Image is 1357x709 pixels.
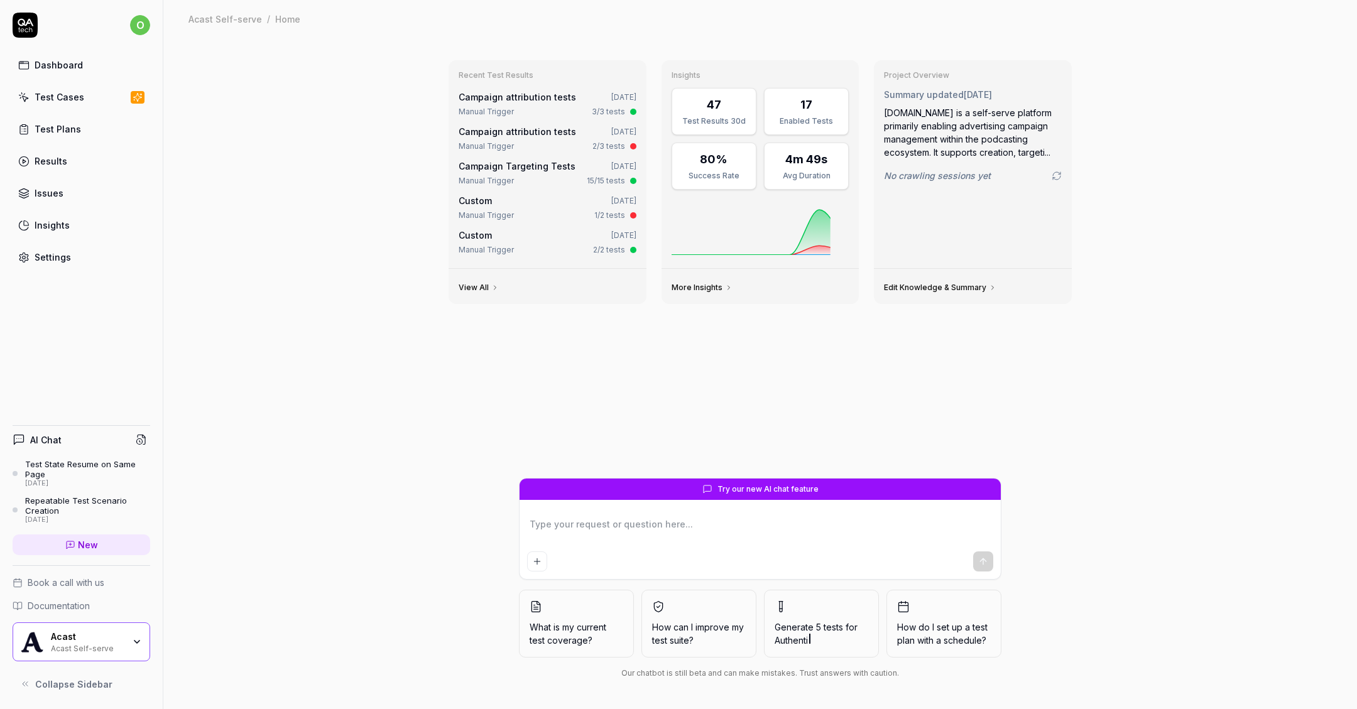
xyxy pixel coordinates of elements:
div: Manual Trigger [459,175,514,187]
button: How do I set up a test plan with a schedule? [886,590,1001,658]
a: Settings [13,245,150,269]
a: Campaign attribution tests [459,126,576,137]
time: [DATE] [611,161,636,171]
div: 80% [700,151,728,168]
a: Test Cases [13,85,150,109]
a: Insights [13,213,150,237]
div: Test Results 30d [680,116,748,127]
div: Manual Trigger [459,141,514,152]
a: Campaign Targeting Tests[DATE]Manual Trigger15/15 tests [456,157,639,189]
time: [DATE] [611,127,636,136]
a: Campaign attribution tests [459,92,576,102]
a: Edit Knowledge & Summary [884,283,996,293]
span: How can I improve my test suite? [652,620,746,647]
div: Test Cases [35,90,84,104]
span: o [130,15,150,35]
div: Success Rate [680,170,748,181]
a: View All [459,283,499,293]
div: Test Plans [35,122,81,136]
div: Our chatbot is still beta and can make mistakes. Trust answers with caution. [519,668,1001,679]
div: Acast Self-serve [51,642,124,652]
div: Insights [35,219,70,232]
a: More Insights [672,283,733,293]
time: [DATE] [964,89,992,100]
div: Test State Resume on Same Page [25,459,150,480]
span: Collapse Sidebar [35,678,112,691]
div: Manual Trigger [459,106,514,117]
div: Acast [51,631,124,642]
a: Repeatable Test Scenario Creation[DATE] [13,495,150,524]
span: New [78,538,98,551]
span: Summary updated [884,89,964,100]
a: New [13,534,150,555]
a: Test State Resume on Same Page[DATE] [13,459,150,488]
div: Home [275,13,300,25]
div: 3/3 tests [592,106,625,117]
time: [DATE] [611,92,636,102]
h4: AI Chat [30,433,62,447]
a: Documentation [13,599,150,612]
time: [DATE] [611,196,636,205]
div: Settings [35,251,71,264]
div: 1/2 tests [594,210,625,221]
button: o [130,13,150,38]
button: Acast LogoAcastAcast Self-serve [13,622,150,661]
a: Go to crawling settings [1052,171,1062,181]
button: Collapse Sidebar [13,671,150,696]
div: Acast Self-serve [188,13,262,25]
a: Issues [13,181,150,205]
div: Enabled Tests [772,116,841,127]
div: 4m 49s [785,151,827,168]
span: Try our new AI chat feature [717,484,819,495]
div: 17 [800,96,812,113]
button: What is my current test coverage? [519,590,634,658]
img: Acast Logo [21,631,43,653]
div: 47 [707,96,721,113]
button: Generate 5 tests forAuthenti [764,590,879,658]
h3: Insights [672,70,849,80]
div: Manual Trigger [459,244,514,256]
div: Repeatable Test Scenario Creation [25,495,150,516]
div: [DOMAIN_NAME] is a self-serve platform primarily enabling advertising campaign management within ... [884,106,1062,159]
div: [DATE] [25,516,150,524]
span: Book a call with us [28,576,104,589]
div: / [267,13,270,25]
div: Dashboard [35,58,83,72]
div: 2/3 tests [592,141,625,152]
a: Campaign attribution tests[DATE]Manual Trigger2/3 tests [456,122,639,154]
span: How do I set up a test plan with a schedule? [897,620,991,647]
button: How can I improve my test suite? [641,590,756,658]
span: Generate 5 tests for [775,620,868,647]
h3: Recent Test Results [459,70,636,80]
span: No crawling sessions yet [884,169,991,182]
div: Avg Duration [772,170,841,181]
div: 2/2 tests [593,244,625,256]
div: Results [35,154,67,168]
button: Add attachment [527,551,547,571]
div: [DATE] [25,479,150,488]
a: Dashboard [13,53,150,77]
a: Custom[DATE]Manual Trigger2/2 tests [456,226,639,258]
a: Campaign Targeting Tests [459,161,575,171]
div: Manual Trigger [459,210,514,221]
a: Results [13,149,150,173]
a: Test Plans [13,117,150,141]
span: Custom [459,230,492,241]
div: 15/15 tests [587,175,625,187]
h3: Project Overview [884,70,1062,80]
a: Custom[DATE]Manual Trigger1/2 tests [456,192,639,224]
span: Documentation [28,599,90,612]
span: Custom [459,195,492,206]
a: Book a call with us [13,576,150,589]
time: [DATE] [611,230,636,240]
span: What is my current test coverage? [530,620,623,647]
span: Authenti [775,635,808,646]
a: Campaign attribution tests[DATE]Manual Trigger3/3 tests [456,88,639,120]
div: Issues [35,187,63,200]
